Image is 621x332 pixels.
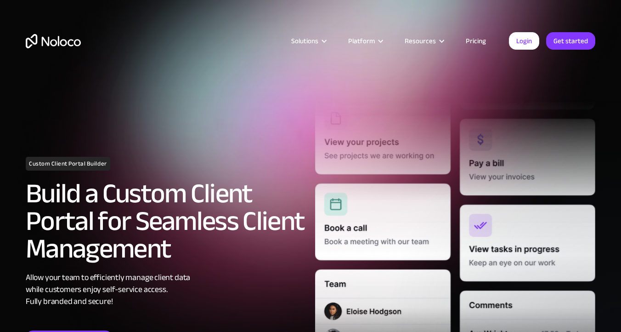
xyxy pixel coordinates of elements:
[280,35,337,47] div: Solutions
[405,35,436,47] div: Resources
[348,35,375,47] div: Platform
[291,35,318,47] div: Solutions
[454,35,497,47] a: Pricing
[337,35,393,47] div: Platform
[26,157,110,171] h1: Custom Client Portal Builder
[26,180,306,263] h2: Build a Custom Client Portal for Seamless Client Management
[393,35,454,47] div: Resources
[26,34,81,48] a: home
[546,32,595,50] a: Get started
[26,272,306,308] div: Allow your team to efficiently manage client data while customers enjoy self-service access. Full...
[509,32,539,50] a: Login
